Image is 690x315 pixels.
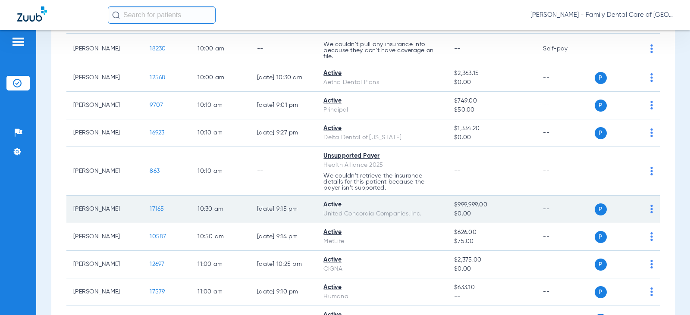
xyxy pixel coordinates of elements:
td: -- [536,119,594,147]
td: [PERSON_NAME] [66,147,143,196]
div: Active [323,97,440,106]
span: $0.00 [454,209,529,218]
span: 17165 [150,206,164,212]
td: Self-pay [536,34,594,64]
span: $999,999.00 [454,200,529,209]
span: $0.00 [454,265,529,274]
td: -- [536,64,594,92]
span: $50.00 [454,106,529,115]
span: $2,363.15 [454,69,529,78]
img: group-dot-blue.svg [650,128,653,137]
span: $2,375.00 [454,256,529,265]
div: Unsupported Payer [323,152,440,161]
div: Active [323,256,440,265]
div: Active [323,228,440,237]
td: -- [536,196,594,223]
div: Active [323,283,440,292]
span: P [595,286,607,298]
div: Humana [323,292,440,301]
td: [DATE] 10:30 AM [250,64,317,92]
p: We couldn’t retrieve the insurance details for this patient because the payer isn’t supported. [323,173,440,191]
td: 10:30 AM [191,196,250,223]
td: [DATE] 9:27 PM [250,119,317,147]
img: group-dot-blue.svg [650,287,653,296]
img: hamburger-icon [11,37,25,47]
span: $633.10 [454,283,529,292]
td: 11:00 AM [191,251,250,278]
td: [PERSON_NAME] [66,223,143,251]
span: 12697 [150,261,164,267]
span: -- [454,168,461,174]
span: $75.00 [454,237,529,246]
div: CIGNA [323,265,440,274]
td: [PERSON_NAME] [66,196,143,223]
input: Search for patients [108,6,216,24]
div: Principal [323,106,440,115]
span: 12568 [150,75,165,81]
img: group-dot-blue.svg [650,167,653,175]
span: P [595,100,607,112]
span: P [595,203,607,215]
img: group-dot-blue.svg [650,260,653,268]
td: 10:10 AM [191,119,250,147]
td: -- [250,147,317,196]
td: 10:00 AM [191,34,250,64]
div: Active [323,124,440,133]
img: Search Icon [112,11,120,19]
td: [DATE] 9:10 PM [250,278,317,306]
div: Delta Dental of [US_STATE] [323,133,440,142]
td: -- [536,278,594,306]
img: group-dot-blue.svg [650,101,653,109]
img: group-dot-blue.svg [650,44,653,53]
span: $0.00 [454,133,529,142]
span: $0.00 [454,78,529,87]
span: $626.00 [454,228,529,237]
div: MetLife [323,237,440,246]
img: group-dot-blue.svg [650,232,653,241]
span: 10587 [150,234,166,240]
span: 17579 [150,289,165,295]
span: P [595,127,607,139]
td: [PERSON_NAME] [66,251,143,278]
div: Health Alliance 2025 [323,161,440,170]
span: 18230 [150,46,166,52]
span: $749.00 [454,97,529,106]
td: [DATE] 9:15 PM [250,196,317,223]
img: group-dot-blue.svg [650,73,653,82]
div: United Concordia Companies, Inc. [323,209,440,218]
img: Zuub Logo [17,6,47,22]
td: [PERSON_NAME] [66,119,143,147]
td: [PERSON_NAME] [66,278,143,306]
td: 10:10 AM [191,92,250,119]
span: 863 [150,168,160,174]
td: [PERSON_NAME] [66,64,143,92]
span: 9707 [150,102,163,108]
td: [PERSON_NAME] [66,92,143,119]
td: [DATE] 9:01 PM [250,92,317,119]
td: [DATE] 9:14 PM [250,223,317,251]
div: Active [323,69,440,78]
td: -- [536,92,594,119]
div: Active [323,200,440,209]
td: -- [250,34,317,64]
td: 10:10 AM [191,147,250,196]
img: group-dot-blue.svg [650,205,653,213]
td: -- [536,223,594,251]
p: We couldn’t pull any insurance info because they don’t have coverage on file. [323,41,440,59]
td: 11:00 AM [191,278,250,306]
span: [PERSON_NAME] - Family Dental Care of [GEOGRAPHIC_DATA] [530,11,673,19]
td: 10:50 AM [191,223,250,251]
span: P [595,72,607,84]
span: $1,334.20 [454,124,529,133]
span: P [595,259,607,271]
td: -- [536,147,594,196]
td: -- [536,251,594,278]
td: [DATE] 10:25 PM [250,251,317,278]
td: 10:00 AM [191,64,250,92]
span: P [595,231,607,243]
span: -- [454,46,461,52]
span: 16923 [150,130,164,136]
td: [PERSON_NAME] [66,34,143,64]
div: Aetna Dental Plans [323,78,440,87]
span: -- [454,292,529,301]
